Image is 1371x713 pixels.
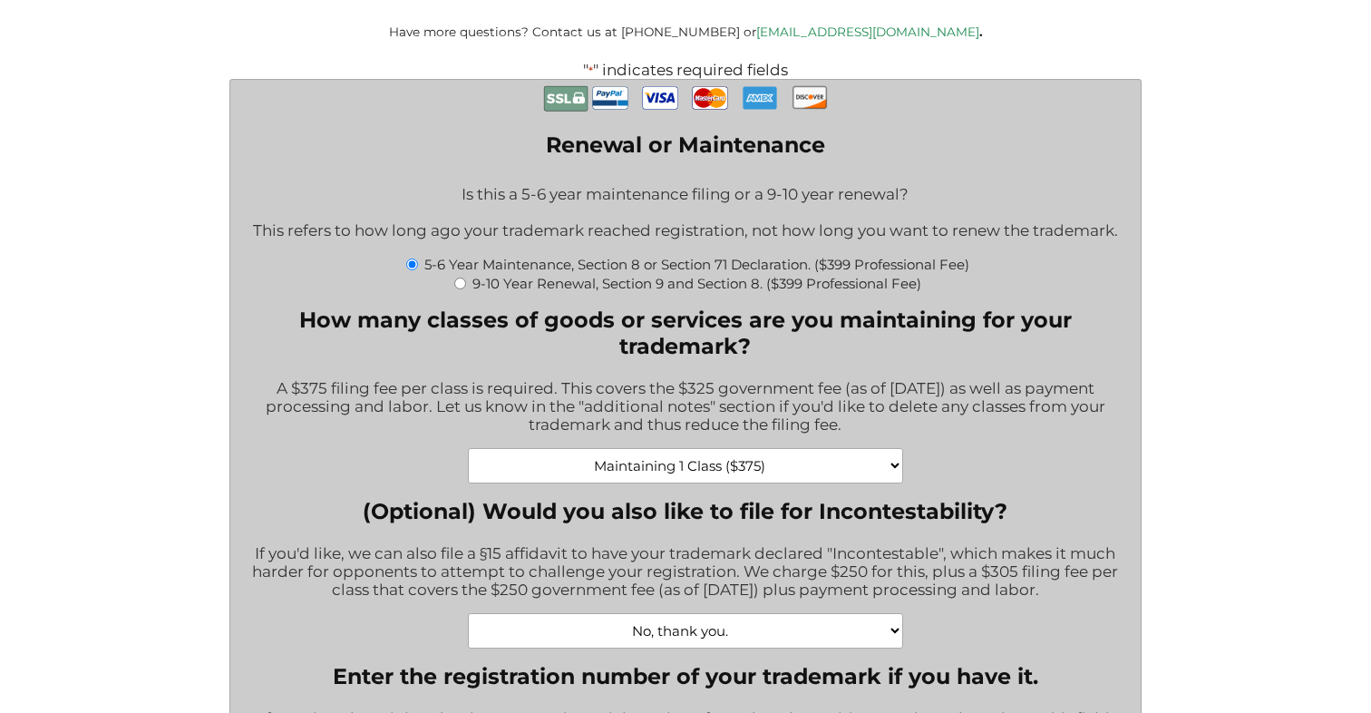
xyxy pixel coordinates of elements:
[244,532,1128,613] div: If you'd like, we can also file a §15 affidavit to have your trademark declared "Incontestable", ...
[592,80,628,116] img: PayPal
[792,80,828,114] img: Discover
[472,275,921,292] label: 9-10 Year Renewal, Section 9 and Section 8. ($399 Professional Fee)
[244,367,1128,448] div: A $375 filing fee per class is required. This covers the $325 government fee (as of [DATE]) as we...
[742,80,778,115] img: AmEx
[244,173,1128,254] div: Is this a 5-6 year maintenance filing or a 9-10 year renewal? This refers to how long ago your tr...
[979,24,983,39] b: .
[244,663,1128,689] label: Enter the registration number of your trademark if you have it.
[692,80,728,116] img: MasterCard
[424,256,969,273] label: 5-6 Year Maintenance, Section 8 or Section 71 Declaration. ($399 Professional Fee)
[756,24,979,39] a: [EMAIL_ADDRESS][DOMAIN_NAME]
[179,61,1193,79] p: " " indicates required fields
[543,80,588,117] img: Secure Payment with SSL
[389,24,983,39] small: Have more questions? Contact us at [PHONE_NUMBER] or
[642,80,678,116] img: Visa
[244,307,1128,359] label: How many classes of goods or services are you maintaining for your trademark?
[546,132,825,158] legend: Renewal or Maintenance
[244,498,1128,524] label: (Optional) Would you also like to file for Incontestability?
